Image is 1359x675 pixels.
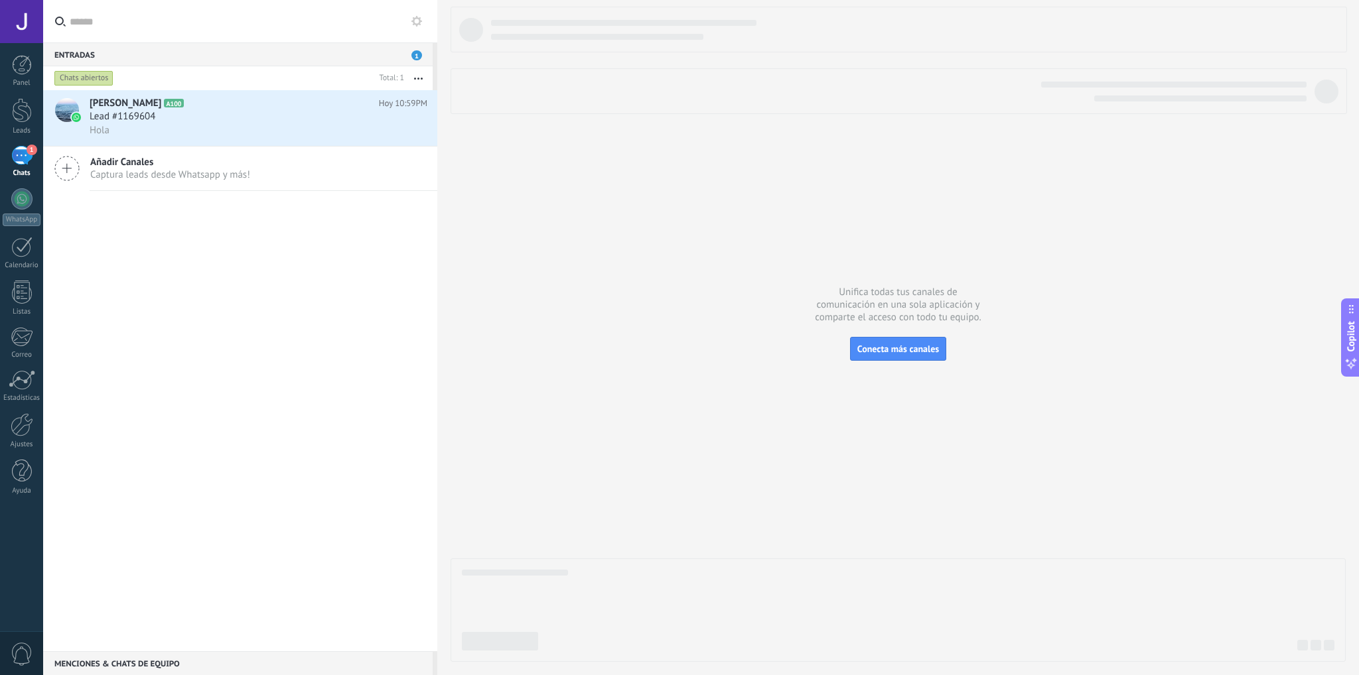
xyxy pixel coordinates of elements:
[3,440,41,449] div: Ajustes
[3,394,41,402] div: Estadísticas
[90,168,250,181] span: Captura leads desde Whatsapp y más!
[379,97,427,110] span: Hoy 10:59PM
[54,70,113,86] div: Chats abiertos
[3,308,41,316] div: Listas
[27,145,37,155] span: 1
[90,97,161,110] span: [PERSON_NAME]
[90,156,250,168] span: Añadir Canales
[164,99,183,107] span: A100
[3,79,41,88] div: Panel
[3,351,41,359] div: Correo
[43,651,433,675] div: Menciones & Chats de equipo
[90,124,109,137] span: Hola
[90,110,155,123] span: Lead #1169604
[3,127,41,135] div: Leads
[43,42,433,66] div: Entradas
[850,337,946,361] button: Conecta más canales
[374,72,404,85] div: Total: 1
[857,343,939,355] span: Conecta más canales
[72,113,81,122] img: icon
[3,214,40,226] div: WhatsApp
[411,50,422,60] span: 1
[3,261,41,270] div: Calendario
[3,169,41,178] div: Chats
[3,487,41,495] div: Ayuda
[43,90,437,146] a: avataricon[PERSON_NAME]A100Hoy 10:59PMLead #1169604Hola
[1344,322,1358,352] span: Copilot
